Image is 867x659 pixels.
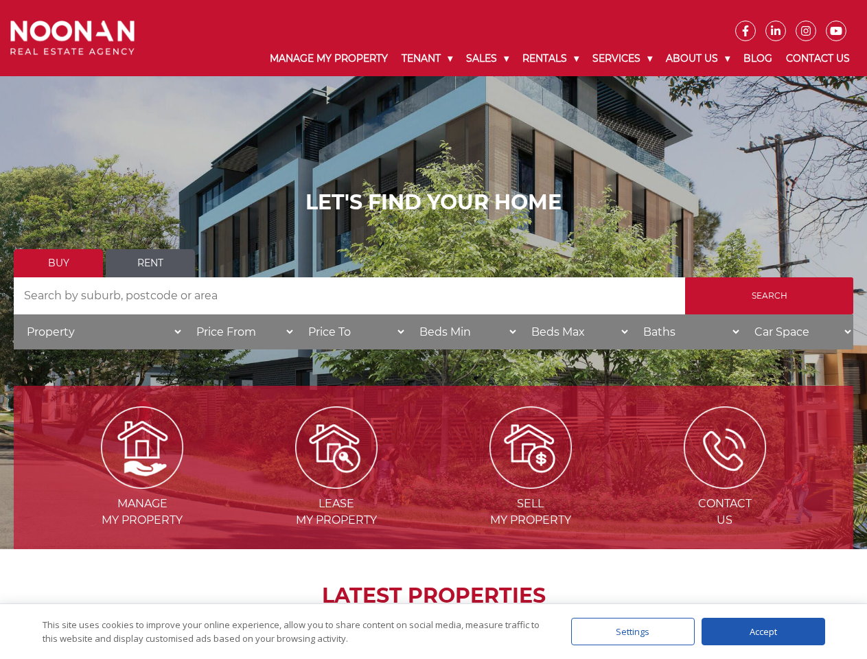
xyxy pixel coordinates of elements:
a: Sales [459,41,516,76]
span: Lease my Property [241,496,432,529]
span: Manage my Property [47,496,238,529]
a: Sell my property Sellmy Property [435,440,627,527]
a: Lease my property Leasemy Property [241,440,432,527]
a: Rent [106,249,195,277]
a: ICONS ContactUs [629,440,820,527]
img: Sell my property [489,406,572,489]
a: About Us [659,41,737,76]
a: Tenant [395,41,459,76]
img: Noonan Real Estate Agency [10,21,135,55]
img: ICONS [684,406,766,489]
a: Manage my Property Managemy Property [47,440,238,527]
a: Blog [737,41,779,76]
input: Search by suburb, postcode or area [14,277,685,314]
a: Services [586,41,659,76]
div: Settings [571,618,695,645]
img: Manage my Property [101,406,183,489]
a: Contact Us [779,41,857,76]
a: Manage My Property [263,41,395,76]
div: Accept [702,618,825,645]
img: Lease my property [295,406,378,489]
span: Sell my Property [435,496,627,529]
a: Buy [14,249,103,277]
a: Rentals [516,41,586,76]
h2: LATEST PROPERTIES [48,583,819,608]
div: This site uses cookies to improve your online experience, allow you to share content on social me... [43,618,544,645]
input: Search [685,277,853,314]
span: Contact Us [629,496,820,529]
h1: LET'S FIND YOUR HOME [14,190,853,215]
